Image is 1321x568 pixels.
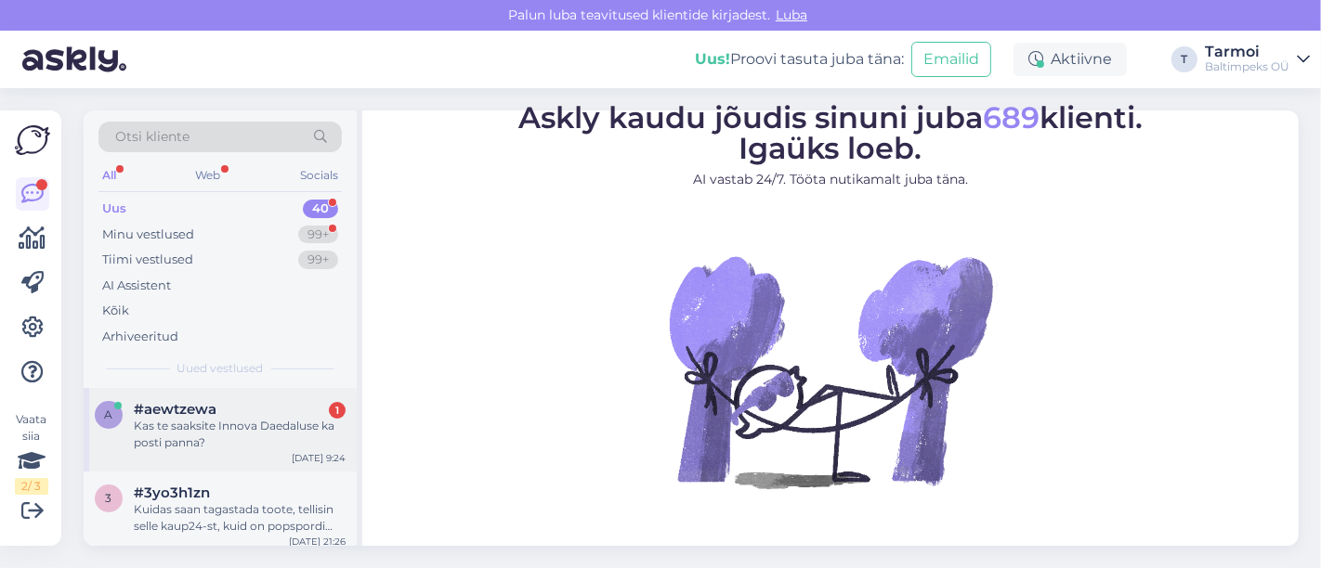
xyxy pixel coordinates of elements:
div: Vaata siia [15,411,48,495]
div: 1 [329,402,346,419]
div: Aktiivne [1014,43,1127,76]
span: Otsi kliente [115,127,190,147]
div: 99+ [298,251,338,269]
span: Uued vestlused [177,360,264,377]
div: Tarmoi [1205,45,1289,59]
img: Askly Logo [15,125,50,155]
p: AI vastab 24/7. Tööta nutikamalt juba täna. [518,170,1143,189]
div: All [98,163,120,187]
b: Uus! [695,50,730,68]
img: No Chat active [663,204,998,538]
div: Uus [102,200,126,218]
div: Kõik [102,302,129,320]
div: Socials [296,163,342,187]
button: Emailid [911,42,991,77]
div: Web [192,163,225,187]
div: T [1171,46,1197,72]
div: Arhiveeritud [102,328,178,346]
div: Baltimpeks OÜ [1205,59,1289,74]
span: a [105,407,113,421]
div: AI Assistent [102,277,171,295]
span: 3 [106,491,112,505]
span: Askly kaudu jõudis sinuni juba klienti. Igaüks loeb. [518,99,1143,166]
div: 2 / 3 [15,478,48,495]
div: Minu vestlused [102,226,194,244]
span: Luba [770,6,813,23]
span: 689 [983,99,1040,136]
span: #3yo3h1zn [134,484,210,501]
span: #aewtzewa [134,401,216,418]
div: Proovi tasuta juba täna: [695,48,904,71]
div: 40 [303,200,338,218]
div: 99+ [298,226,338,244]
div: Kuidas saan tagastada toote, tellisin selle kaup24-st, kuid on popspordi toode ning kuidas saan r... [134,501,346,535]
div: [DATE] 21:26 [289,535,346,549]
div: Tiimi vestlused [102,251,193,269]
a: TarmoiBaltimpeks OÜ [1205,45,1310,74]
div: [DATE] 9:24 [292,451,346,465]
div: Kas te saaksite Innova Daedaluse ka posti panna? [134,418,346,451]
